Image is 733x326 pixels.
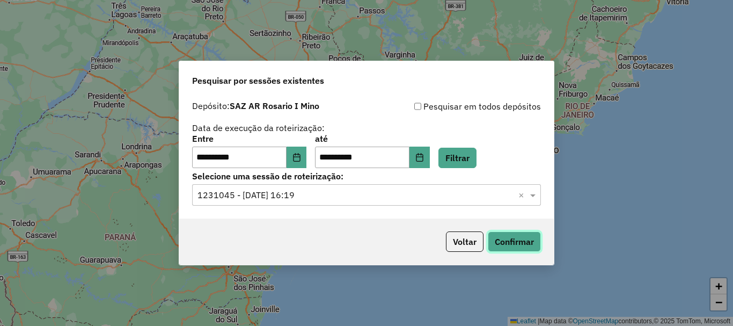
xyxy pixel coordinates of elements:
[192,99,319,112] label: Depósito:
[518,189,527,201] span: Clear all
[230,100,319,111] strong: SAZ AR Rosario I Mino
[192,170,541,183] label: Selecione uma sessão de roteirização:
[287,147,307,168] button: Choose Date
[192,74,324,87] span: Pesquisar por sessões existentes
[446,231,483,252] button: Voltar
[192,121,325,134] label: Data de execução da roteirização:
[438,148,477,168] button: Filtrar
[315,132,429,145] label: até
[409,147,430,168] button: Choose Date
[192,132,306,145] label: Entre
[366,100,541,113] div: Pesquisar em todos depósitos
[488,231,541,252] button: Confirmar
